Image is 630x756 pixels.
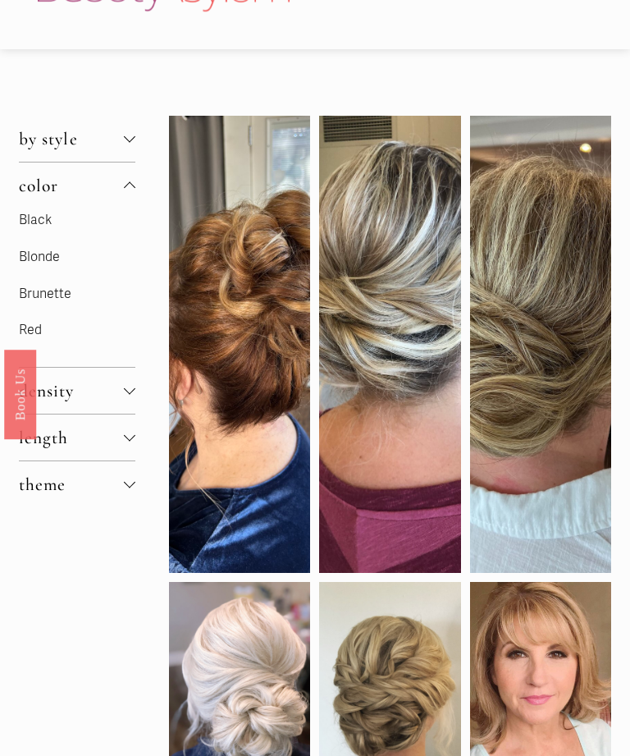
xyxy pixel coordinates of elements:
[19,175,124,196] span: color
[4,349,36,438] a: Book Us
[19,163,135,208] button: color
[19,368,135,414] button: density
[19,474,124,495] span: theme
[19,249,60,265] a: Blonde
[19,415,135,460] button: length
[19,212,52,228] a: Black
[19,116,135,162] button: by style
[19,380,124,401] span: density
[19,128,124,149] span: by style
[19,208,135,367] div: color
[19,461,135,507] button: theme
[19,286,71,302] a: Brunette
[19,322,42,338] a: Red
[19,427,124,448] span: length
